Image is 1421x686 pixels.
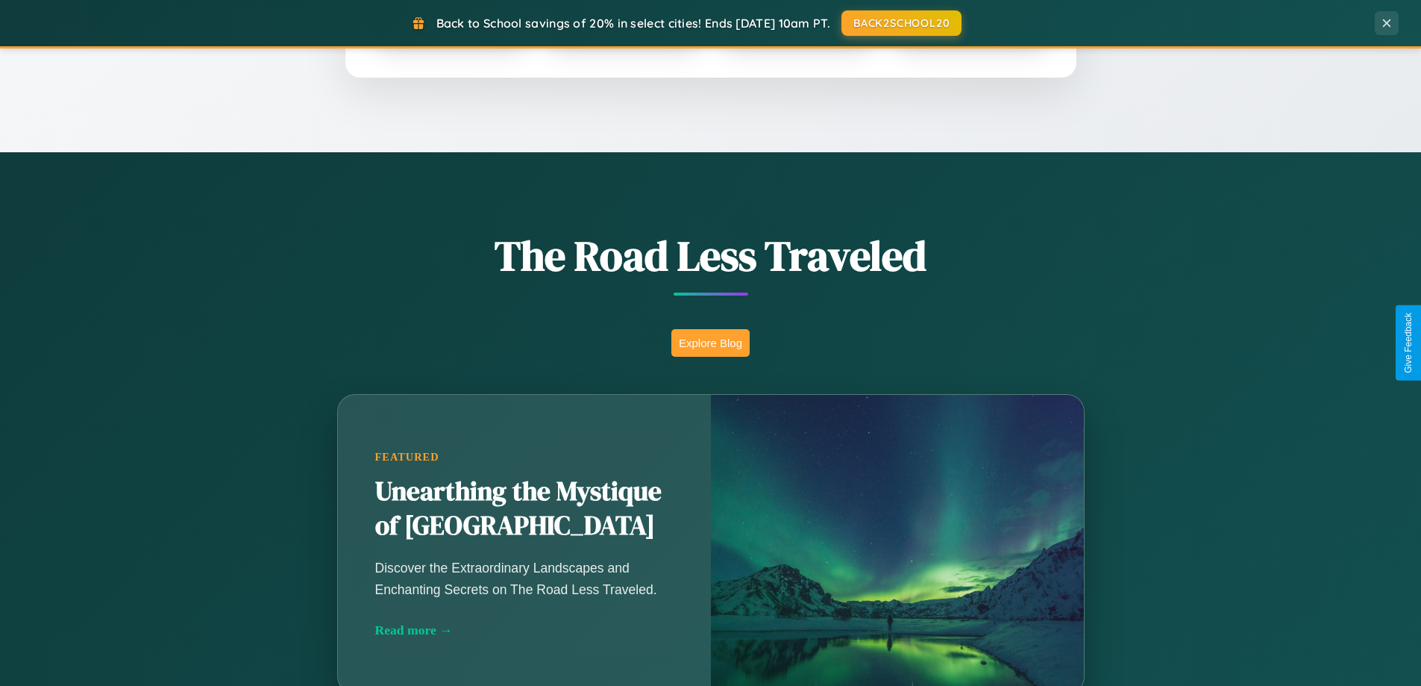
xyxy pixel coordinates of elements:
[375,451,674,464] div: Featured
[375,475,674,543] h2: Unearthing the Mystique of [GEOGRAPHIC_DATA]
[436,16,830,31] span: Back to School savings of 20% in select cities! Ends [DATE] 10am PT.
[375,623,674,638] div: Read more →
[841,10,962,36] button: BACK2SCHOOL20
[1403,313,1414,373] div: Give Feedback
[263,227,1158,284] h1: The Road Less Traveled
[671,329,750,357] button: Explore Blog
[375,558,674,599] p: Discover the Extraordinary Landscapes and Enchanting Secrets on The Road Less Traveled.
